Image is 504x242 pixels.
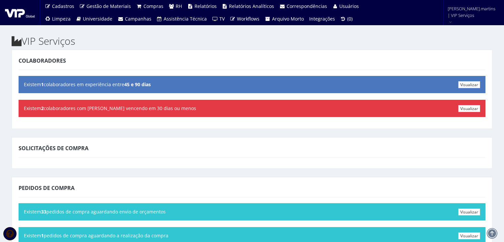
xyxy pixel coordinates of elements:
span: Assistência Técnica [164,16,207,22]
b: 45 e 90 dias [124,81,151,88]
div: Existem colaboradores com [PERSON_NAME] vencendo em 30 dias ou menos [19,100,485,117]
a: Visualizar [458,209,480,215]
span: Cadastros [52,3,74,9]
span: RH [176,3,182,9]
span: Integrações [309,16,335,22]
b: 33 [41,209,46,215]
span: Relatórios Analíticos [229,3,274,9]
span: [PERSON_NAME].martins | VIP Serviços [448,5,495,19]
a: Integrações [307,13,338,25]
span: Colaboradores [19,57,66,64]
span: Compras [143,3,163,9]
a: Assistência Técnica [154,13,210,25]
b: 1 [41,81,44,88]
b: 1 [41,232,44,239]
span: Solicitações de Compra [19,145,88,152]
span: Usuários [339,3,359,9]
span: Relatórios [195,3,217,9]
a: Universidade [73,13,115,25]
b: 2 [41,105,44,111]
a: (0) [338,13,356,25]
a: Campanhas [115,13,154,25]
span: Gestão de Materiais [86,3,131,9]
a: Visualizar [458,232,480,239]
a: TV [209,13,227,25]
div: Existem pedidos de compra aguardando envio de orçamentos [19,203,485,220]
span: (0) [347,16,353,22]
span: Campanhas [125,16,151,22]
span: Pedidos de Compra [19,184,75,192]
a: Workflows [227,13,262,25]
a: Visualizar [458,105,480,112]
a: Arquivo Morto [262,13,307,25]
span: Workflows [237,16,259,22]
h2: VIP Serviços [12,35,492,46]
span: Correspondências [287,3,327,9]
span: Limpeza [52,16,71,22]
span: Universidade [83,16,112,22]
span: TV [219,16,225,22]
a: Limpeza [42,13,73,25]
div: Existem colaboradores em experiência entre [19,76,485,93]
img: logo [5,8,35,18]
span: Arquivo Morto [272,16,304,22]
a: Visualizar [458,81,480,88]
